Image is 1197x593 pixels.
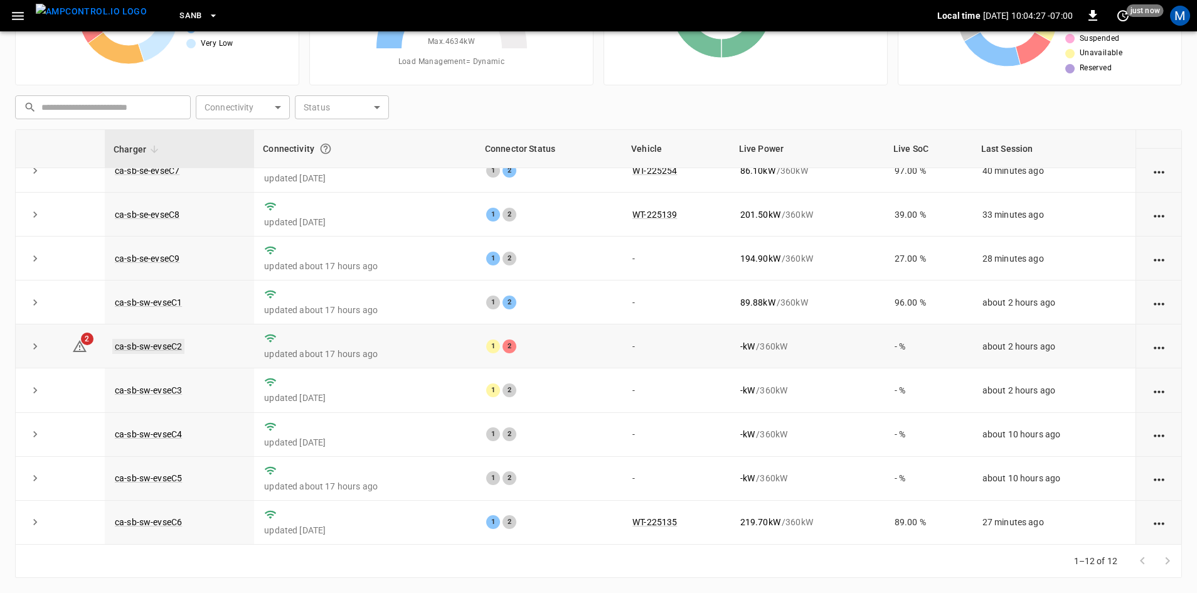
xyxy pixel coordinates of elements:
td: 27 minutes ago [972,501,1136,545]
div: 1 [486,339,500,353]
p: updated about 17 hours ago [264,480,466,493]
div: action cell options [1151,516,1167,528]
button: expand row [26,381,45,400]
div: 1 [486,383,500,397]
span: just now [1127,4,1164,17]
td: - [622,237,730,280]
button: expand row [26,337,45,356]
td: - [622,324,730,368]
td: 33 minutes ago [972,193,1136,237]
td: 39.00 % [885,193,972,237]
button: expand row [26,469,45,488]
p: - kW [740,340,755,353]
a: ca-sb-se-evseC8 [115,210,179,220]
button: Connection between the charger and our software. [314,137,337,160]
p: - kW [740,384,755,397]
a: ca-sb-se-evseC7 [115,166,179,176]
td: about 2 hours ago [972,368,1136,412]
th: Vehicle [622,130,730,168]
div: 1 [486,252,500,265]
p: - kW [740,428,755,441]
p: updated about 17 hours ago [264,304,466,316]
span: Very Low [201,38,233,50]
p: 89.88 kW [740,296,775,309]
a: ca-sb-sw-evseC1 [115,297,182,307]
p: Local time [937,9,981,22]
a: 2 [72,341,87,351]
div: / 360 kW [740,252,875,265]
div: action cell options [1151,120,1167,133]
div: / 360 kW [740,340,875,353]
div: 2 [503,427,516,441]
a: WT-225139 [632,210,677,220]
a: ca-sb-sw-evseC2 [112,339,184,354]
p: updated about 17 hours ago [264,348,466,360]
a: ca-sb-sw-evseC6 [115,517,182,527]
div: / 360 kW [740,428,875,441]
div: 2 [503,208,516,222]
div: action cell options [1151,384,1167,397]
td: 27.00 % [885,237,972,280]
td: - % [885,413,972,457]
div: / 360 kW [740,472,875,484]
span: Charger [114,142,162,157]
p: updated [DATE] [264,524,466,537]
div: 2 [503,339,516,353]
button: expand row [26,249,45,268]
td: 28 minutes ago [972,237,1136,280]
td: - [622,413,730,457]
td: about 2 hours ago [972,324,1136,368]
td: about 10 hours ago [972,457,1136,501]
img: ampcontrol.io logo [36,4,147,19]
div: / 360 kW [740,516,875,528]
div: / 360 kW [740,164,875,177]
td: 97.00 % [885,149,972,193]
span: SanB [179,9,202,23]
td: 89.00 % [885,501,972,545]
td: about 10 hours ago [972,413,1136,457]
span: Unavailable [1080,47,1122,60]
div: action cell options [1151,472,1167,484]
a: WT-225135 [632,517,677,527]
p: 86.10 kW [740,164,775,177]
button: expand row [26,205,45,224]
p: 1–12 of 12 [1074,555,1118,567]
div: 2 [503,383,516,397]
button: expand row [26,161,45,180]
p: updated about 17 hours ago [264,260,466,272]
td: - [622,280,730,324]
div: 2 [503,252,516,265]
p: updated [DATE] [264,392,466,404]
a: ca-sb-se-evseC9 [115,254,179,264]
div: 1 [486,427,500,441]
button: SanB [174,4,223,28]
td: - % [885,324,972,368]
span: Suspended [1080,33,1120,45]
td: about 2 hours ago [972,280,1136,324]
span: Reserved [1080,62,1112,75]
p: updated [DATE] [264,216,466,228]
button: expand row [26,513,45,532]
p: 194.90 kW [740,252,780,265]
div: 2 [503,515,516,529]
p: 201.50 kW [740,208,780,221]
td: - % [885,457,972,501]
div: / 360 kW [740,384,875,397]
div: 2 [503,471,516,485]
span: Load Management = Dynamic [398,56,505,68]
td: - [622,457,730,501]
p: updated [DATE] [264,436,466,449]
p: [DATE] 10:04:27 -07:00 [983,9,1073,22]
div: 2 [503,164,516,178]
div: action cell options [1151,208,1167,221]
p: - kW [740,472,755,484]
th: Live Power [730,130,885,168]
td: 96.00 % [885,280,972,324]
button: expand row [26,293,45,312]
td: - [622,368,730,412]
div: 1 [486,208,500,222]
td: 40 minutes ago [972,149,1136,193]
div: / 360 kW [740,296,875,309]
a: WT-225254 [632,166,677,176]
div: 2 [503,296,516,309]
